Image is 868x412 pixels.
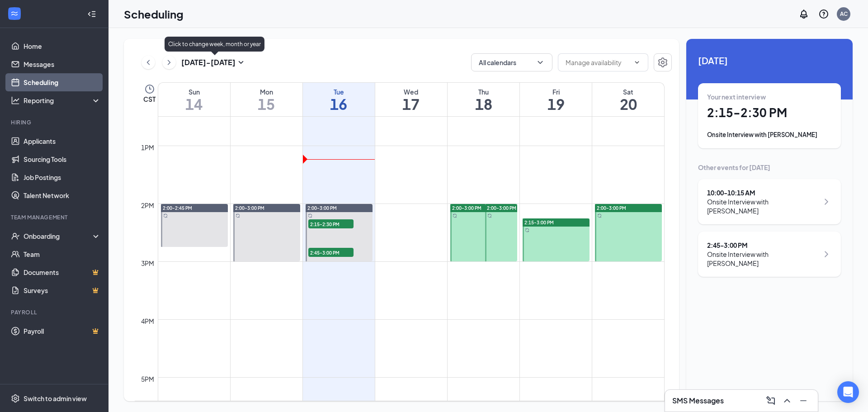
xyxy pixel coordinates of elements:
h1: 15 [231,96,302,112]
div: Sun [158,87,230,96]
span: [DATE] [698,53,841,67]
svg: Sync [487,213,492,218]
button: Settings [654,53,672,71]
span: 2:00-3:00 PM [597,205,626,211]
svg: ChevronRight [821,249,832,260]
svg: ChevronDown [536,58,545,67]
svg: SmallChevronDown [236,57,246,68]
a: DocumentsCrown [24,263,101,281]
a: Applicants [24,132,101,150]
div: Fri [520,87,592,96]
div: Open Intercom Messenger [837,381,859,403]
div: 2:45 - 3:00 PM [707,241,819,250]
svg: Sync [163,213,168,218]
div: 5pm [139,374,156,384]
svg: ChevronRight [821,196,832,207]
svg: ChevronRight [165,57,174,68]
svg: ChevronUp [782,395,793,406]
svg: Collapse [87,9,96,19]
div: Other events for [DATE] [698,163,841,172]
div: Hiring [11,118,99,126]
svg: Clock [144,84,155,95]
svg: Sync [597,213,602,218]
a: September 14, 2025 [158,83,230,116]
svg: Sync [236,213,240,218]
svg: Sync [525,228,529,232]
h1: 14 [158,96,230,112]
button: All calendarsChevronDown [471,53,552,71]
h1: Scheduling [124,6,184,22]
div: 2pm [139,200,156,210]
svg: ChevronLeft [144,57,153,68]
div: Click to change week, month or year [165,37,264,52]
span: 2:15-2:30 PM [308,219,354,228]
div: 4pm [139,316,156,326]
div: Payroll [11,308,99,316]
h1: 19 [520,96,592,112]
h1: 18 [448,96,519,112]
a: September 19, 2025 [520,83,592,116]
a: September 15, 2025 [231,83,302,116]
a: September 20, 2025 [592,83,664,116]
h1: 20 [592,96,664,112]
div: Onsite Interview with [PERSON_NAME] [707,197,819,215]
a: September 18, 2025 [448,83,519,116]
div: Onsite Interview with [PERSON_NAME] [707,130,832,139]
span: 2:00-3:00 PM [235,205,264,211]
span: 2:00-3:00 PM [452,205,481,211]
a: Talent Network [24,186,101,204]
div: 10:00 - 10:15 AM [707,188,819,197]
svg: Minimize [798,395,809,406]
svg: Sync [308,213,312,218]
a: Scheduling [24,73,101,91]
a: Sourcing Tools [24,150,101,168]
div: Thu [448,87,519,96]
a: PayrollCrown [24,322,101,340]
a: September 17, 2025 [375,83,447,116]
h1: 2:15 - 2:30 PM [707,105,832,120]
a: SurveysCrown [24,281,101,299]
div: Onboarding [24,232,93,241]
svg: Analysis [11,96,20,105]
div: Wed [375,87,447,96]
span: 2:00-3:00 PM [307,205,337,211]
div: Your next interview [707,92,832,101]
a: Job Postings [24,168,101,186]
button: ComposeMessage [764,393,778,408]
input: Manage availability [566,57,630,67]
div: Mon [231,87,302,96]
svg: ChevronDown [633,59,641,66]
div: Reporting [24,96,101,105]
button: ChevronUp [780,393,794,408]
span: CST [143,95,156,104]
a: September 16, 2025 [303,83,375,116]
svg: UserCheck [11,232,20,241]
div: Team Management [11,213,99,221]
svg: Settings [11,394,20,403]
svg: WorkstreamLogo [10,9,19,18]
span: 2:45-3:00 PM [308,248,354,257]
button: ChevronLeft [142,56,155,69]
a: Home [24,37,101,55]
div: Sat [592,87,664,96]
div: Switch to admin view [24,394,87,403]
svg: Notifications [798,9,809,19]
div: Tue [303,87,375,96]
span: 2:00-3:00 PM [487,205,516,211]
a: Messages [24,55,101,73]
a: Team [24,245,101,263]
h3: SMS Messages [672,396,724,406]
span: 2:15-3:00 PM [524,219,554,226]
svg: QuestionInfo [818,9,829,19]
div: Onsite Interview with [PERSON_NAME] [707,250,819,268]
svg: Sync [453,213,457,218]
button: Minimize [796,393,811,408]
h1: 16 [303,96,375,112]
div: AC [840,10,848,18]
svg: Settings [657,57,668,68]
div: 1pm [139,142,156,152]
svg: ComposeMessage [765,395,776,406]
h1: 17 [375,96,447,112]
span: 2:00-2:45 PM [163,205,192,211]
